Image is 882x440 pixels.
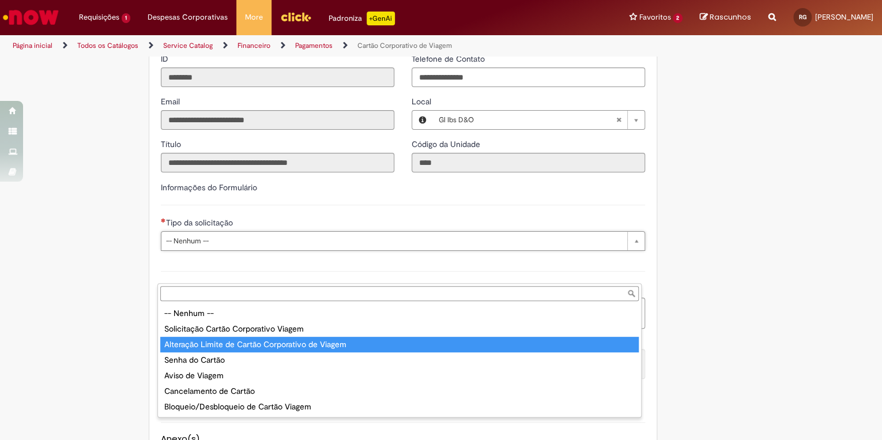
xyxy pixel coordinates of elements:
div: Cancelamento de Cartão [160,383,639,399]
div: Bloqueio/Desbloqueio de Cartão Viagem [160,399,639,415]
div: Solicitação Cartão Corporativo Viagem [160,321,639,337]
div: Aviso de Viagem [160,368,639,383]
div: -- Nenhum -- [160,306,639,321]
div: Alteração Limite de Cartão Corporativo de Viagem [160,337,639,352]
ul: Tipo da solicitação [158,303,641,417]
div: Senha do Cartão [160,352,639,368]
